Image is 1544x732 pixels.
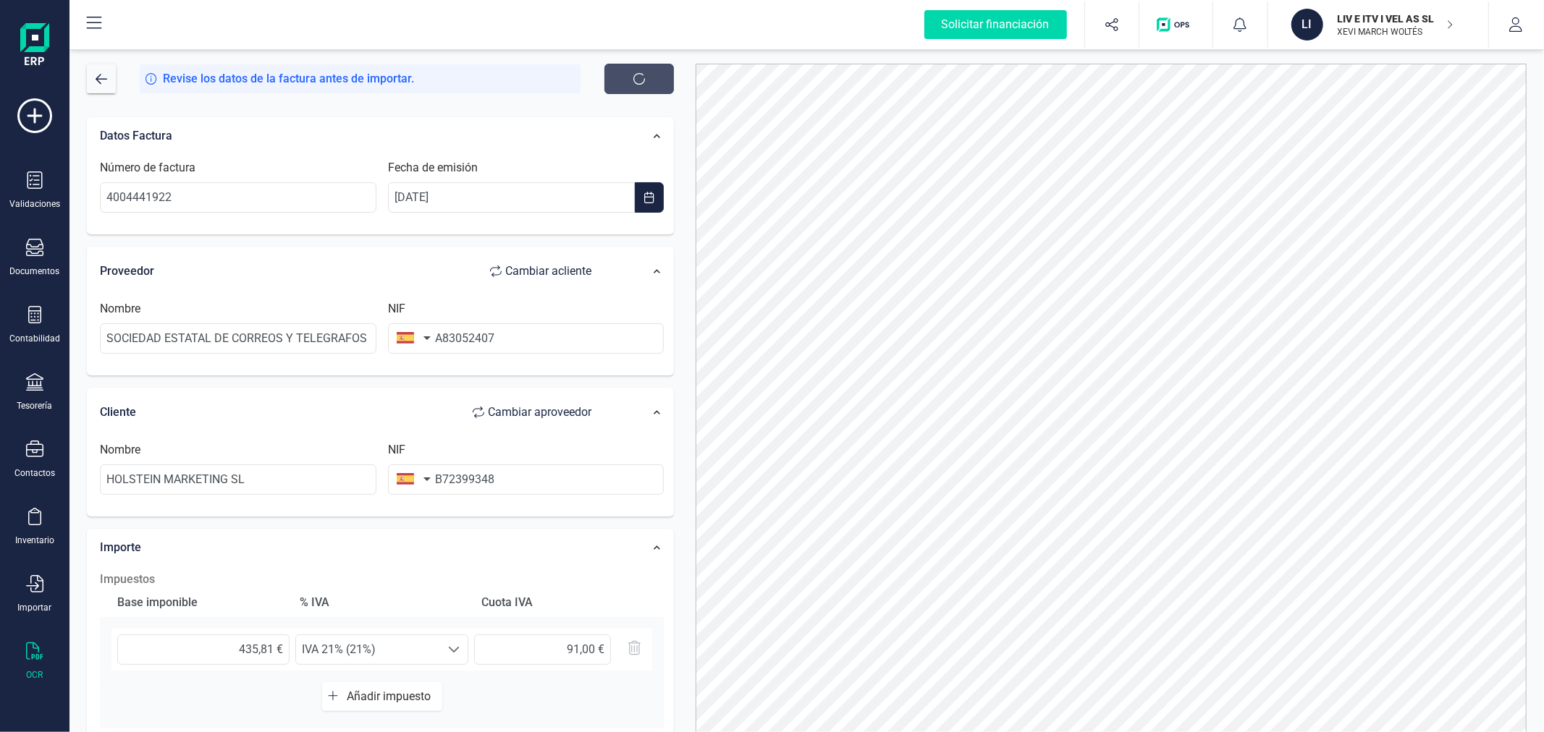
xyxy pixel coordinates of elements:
[100,159,195,176] label: Número de factura
[1338,26,1454,38] p: XEVI MARCH WOLTÉS
[1338,12,1454,26] p: LIV E ITV I VEL AS SL
[100,441,140,459] label: Nombre
[488,404,591,421] span: Cambiar a proveedor
[10,265,60,277] div: Documentos
[474,634,611,665] input: 0,00 €
[100,571,664,588] h2: Impuestos
[388,441,405,459] label: NIF
[111,588,288,617] div: Base imponible
[20,23,49,69] img: Logo Finanedi
[9,333,60,344] div: Contabilidad
[100,300,140,318] label: Nombre
[18,602,52,613] div: Importar
[1157,17,1195,32] img: Logo de OPS
[100,540,141,554] span: Importe
[458,398,606,427] button: Cambiar aproveedor
[296,635,440,664] span: IVA 21% (21%)
[1286,1,1471,48] button: LILIV E ITV I VEL AS SLXEVI MARCH WOLTÉS
[14,467,55,479] div: Contactos
[924,10,1067,39] div: Solicitar financiación
[294,588,471,617] div: % IVA
[1291,9,1323,41] div: LI
[100,257,606,286] div: Proveedor
[117,634,290,665] input: 0,00 €
[93,120,613,152] div: Datos Factura
[9,198,60,210] div: Validaciones
[476,588,653,617] div: Cuota IVA
[505,263,591,280] span: Cambiar a cliente
[1148,1,1204,48] button: Logo de OPS
[15,535,54,546] div: Inventario
[17,400,53,412] div: Tesorería
[476,257,606,286] button: Cambiar acliente
[163,70,414,88] span: Revise los datos de la factura antes de importar.
[100,398,606,427] div: Cliente
[388,300,405,318] label: NIF
[907,1,1084,48] button: Solicitar financiación
[27,669,43,681] div: OCR
[388,159,478,176] label: Fecha de emisión
[347,689,436,703] span: Añadir impuesto
[322,682,442,711] button: Añadir impuesto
